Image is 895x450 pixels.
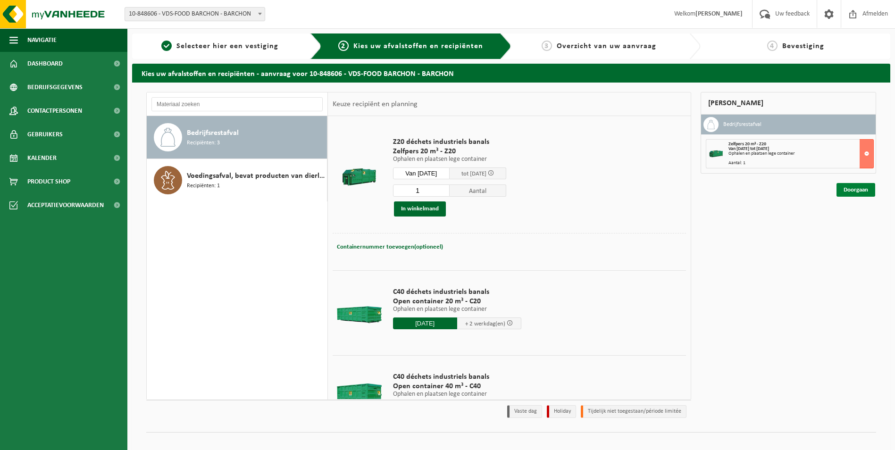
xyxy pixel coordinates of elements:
button: Bedrijfsrestafval Recipiënten: 3 [147,116,327,159]
span: + 2 werkdag(en) [465,321,505,327]
span: Kalender [27,146,57,170]
span: Aantal [450,184,506,197]
span: C40 déchets industriels banals [393,287,521,297]
a: Doorgaan [836,183,875,197]
input: Materiaal zoeken [151,97,323,111]
button: In winkelmand [394,201,446,217]
button: Voedingsafval, bevat producten van dierlijke oorsprong, gemengde verpakking (exclusief glas), cat... [147,159,327,201]
span: 3 [542,41,552,51]
span: Bedrijfsgegevens [27,75,83,99]
span: Selecteer hier een vestiging [176,42,278,50]
span: Open container 20 m³ - C20 [393,297,521,306]
span: Product Shop [27,170,70,193]
p: Ophalen en plaatsen lege container [393,391,521,398]
li: Holiday [547,405,576,418]
span: Containernummer toevoegen(optioneel) [337,244,443,250]
div: Aantal: 1 [728,161,873,166]
span: 4 [767,41,778,51]
h3: Bedrijfsrestafval [723,117,761,132]
span: 1 [161,41,172,51]
span: 10-848606 - VDS-FOOD BARCHON - BARCHON [125,8,265,21]
div: Ophalen en plaatsen lege container [728,151,873,156]
span: Recipiënten: 3 [187,139,220,148]
span: Voedingsafval, bevat producten van dierlijke oorsprong, gemengde verpakking (exclusief glas), cat... [187,170,325,182]
span: Recipiënten: 1 [187,182,220,191]
p: Ophalen en plaatsen lege container [393,306,521,313]
span: Zelfpers 20 m³ - Z20 [393,147,506,156]
h2: Kies uw afvalstoffen en recipiënten - aanvraag voor 10-848606 - VDS-FOOD BARCHON - BARCHON [132,64,890,82]
span: C40 déchets industriels banals [393,372,521,382]
span: Gebruikers [27,123,63,146]
span: Zelfpers 20 m³ - Z20 [728,142,766,147]
span: tot [DATE] [461,171,486,177]
span: Dashboard [27,52,63,75]
a: 1Selecteer hier een vestiging [137,41,303,52]
div: [PERSON_NAME] [701,92,876,115]
span: Kies uw afvalstoffen en recipiënten [353,42,483,50]
span: Acceptatievoorwaarden [27,193,104,217]
span: Open container 40 m³ - C40 [393,382,521,391]
span: 10-848606 - VDS-FOOD BARCHON - BARCHON [125,7,265,21]
input: Selecteer datum [393,167,450,179]
span: Bevestiging [782,42,824,50]
div: Keuze recipiënt en planning [328,92,422,116]
span: Navigatie [27,28,57,52]
span: Contactpersonen [27,99,82,123]
strong: Van [DATE] tot [DATE] [728,146,769,151]
span: Bedrijfsrestafval [187,127,239,139]
input: Selecteer datum [393,317,457,329]
li: Vaste dag [507,405,542,418]
p: Ophalen en plaatsen lege container [393,156,506,163]
li: Tijdelijk niet toegestaan/période limitée [581,405,686,418]
span: Overzicht van uw aanvraag [557,42,656,50]
span: 2 [338,41,349,51]
span: Z20 déchets industriels banals [393,137,506,147]
strong: [PERSON_NAME] [695,10,743,17]
button: Containernummer toevoegen(optioneel) [336,241,444,254]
